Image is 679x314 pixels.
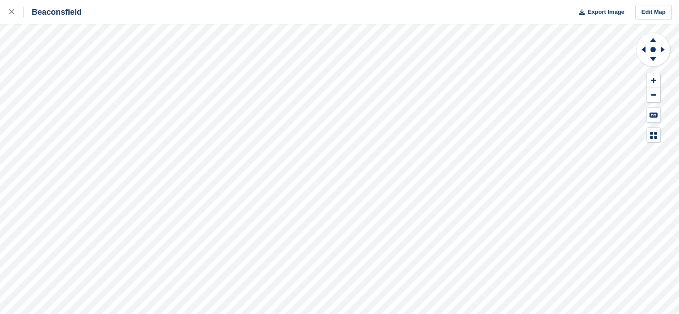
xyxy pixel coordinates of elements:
button: Map Legend [647,128,660,142]
button: Export Image [574,5,625,20]
div: Beaconsfield [24,7,82,17]
button: Zoom In [647,73,660,88]
button: Keyboard Shortcuts [647,108,660,122]
button: Zoom Out [647,88,660,103]
span: Export Image [587,8,624,17]
a: Edit Map [635,5,672,20]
